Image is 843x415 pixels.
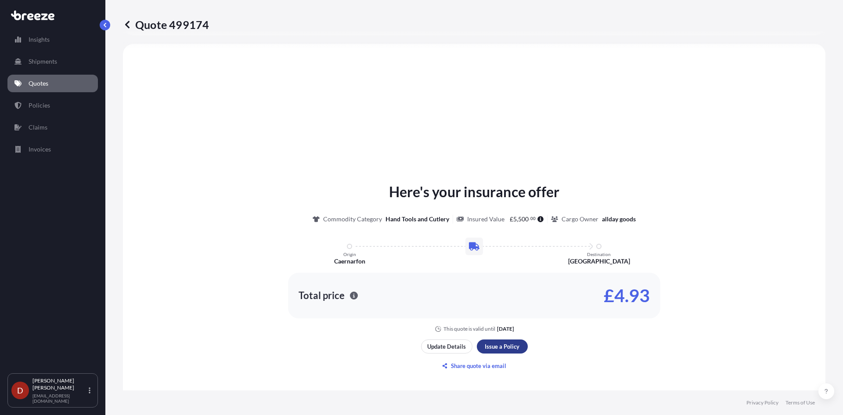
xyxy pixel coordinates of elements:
[7,141,98,158] a: Invoices
[29,145,51,154] p: Invoices
[17,386,23,395] span: D
[562,215,598,224] p: Cargo Owner
[29,79,48,88] p: Quotes
[497,325,514,332] p: [DATE]
[517,216,518,222] span: ,
[427,342,466,351] p: Update Details
[299,291,345,300] p: Total price
[421,359,528,373] button: Share quote via email
[7,53,98,70] a: Shipments
[443,325,495,332] p: This quote is valid until
[385,215,449,224] p: Hand Tools and Cutlery
[510,216,513,222] span: £
[421,339,472,354] button: Update Details
[7,97,98,114] a: Policies
[32,377,87,391] p: [PERSON_NAME] [PERSON_NAME]
[334,257,365,266] p: Caernarfon
[518,216,529,222] span: 500
[513,216,517,222] span: 5
[602,215,636,224] p: allday goods
[29,57,57,66] p: Shipments
[7,119,98,136] a: Claims
[785,399,815,406] a: Terms of Use
[343,252,356,257] p: Origin
[529,217,530,220] span: .
[568,257,630,266] p: [GEOGRAPHIC_DATA]
[485,342,519,351] p: Issue a Policy
[530,217,536,220] span: 00
[451,361,506,370] p: Share quote via email
[467,215,504,224] p: Insured Value
[7,31,98,48] a: Insights
[604,289,650,303] p: £4.93
[7,75,98,92] a: Quotes
[477,339,528,354] button: Issue a Policy
[29,35,50,44] p: Insights
[323,215,382,224] p: Commodity Category
[587,252,611,257] p: Destination
[29,101,50,110] p: Policies
[746,399,778,406] a: Privacy Policy
[389,181,559,202] p: Here's your insurance offer
[123,18,209,32] p: Quote 499174
[32,393,87,404] p: [EMAIL_ADDRESS][DOMAIN_NAME]
[29,123,47,132] p: Claims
